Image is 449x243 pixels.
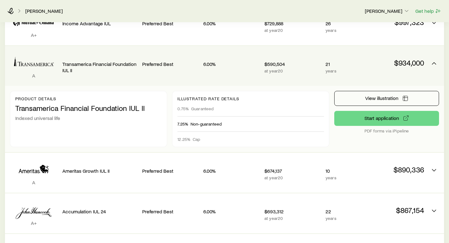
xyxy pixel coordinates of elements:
p: $867,154 [368,206,424,215]
p: $890,336 [368,165,424,174]
span: View illustration [365,96,398,101]
p: Preferred Best [142,168,198,174]
p: at year 20 [264,28,321,33]
p: Preferred Best [142,208,198,215]
p: $934,000 [368,58,424,67]
p: 6.00% [203,168,259,174]
p: Accumulation IUL 24 [62,208,137,215]
span: Guaranteed [191,106,214,111]
p: Ameritas Growth IUL II [62,168,137,174]
p: 6.00% [203,20,259,27]
button: [PERSON_NAME] [365,7,410,15]
p: $674,137 [264,168,321,174]
p: Indexed universal life [15,115,162,121]
p: at year 20 [264,175,321,180]
span: Cap [193,137,200,142]
p: 10 [326,168,363,174]
p: at year 20 [264,216,321,221]
p: PDF forms via iPipeline [334,128,439,133]
p: Transamerica Financial Foundation IUL II [62,61,137,73]
p: 6.00% [203,208,259,215]
p: $590,504 [264,61,321,67]
p: 26 [326,20,363,27]
a: Start application [334,111,439,126]
button: Get help [415,7,442,15]
p: $729,888 [264,20,321,27]
p: Income Advantage IUL [62,20,137,27]
p: years [326,216,363,221]
p: Transamerica Financial Foundation IUL II [15,104,162,112]
span: 12.25% [177,137,190,142]
span: Non-guaranteed [191,121,222,126]
p: Product details [15,96,162,101]
p: Illustrated rate details [177,96,324,101]
p: at year 20 [264,68,321,73]
p: $997,323 [368,18,424,27]
p: A [10,179,57,186]
p: 22 [326,208,363,215]
p: [PERSON_NAME] [365,8,410,14]
p: years [326,68,363,73]
p: 21 [326,61,363,67]
p: years [326,175,363,180]
a: [PERSON_NAME] [25,8,63,14]
p: A+ [10,220,57,226]
p: A+ [10,32,57,38]
p: $693,312 [264,208,321,215]
p: Preferred Best [142,20,198,27]
button: View illustration [334,91,439,106]
span: 7.25% [177,121,188,126]
p: years [326,28,363,33]
p: 6.00% [203,61,259,67]
span: 0.75% [177,106,189,111]
p: A [10,72,57,79]
p: Preferred Best [142,61,198,67]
